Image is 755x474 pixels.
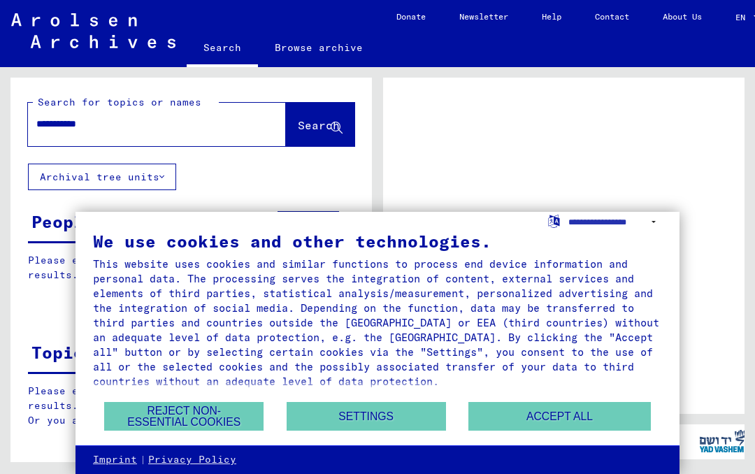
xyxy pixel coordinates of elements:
div: People [31,209,94,234]
a: Imprint [93,453,137,467]
div: Topics [31,340,94,365]
a: Privacy Policy [148,453,236,467]
a: Search [187,31,258,67]
mat-label: Search for topics or names [38,96,201,108]
div: We use cookies and other technologies. [93,233,662,250]
button: Search [286,103,354,146]
img: yv_logo.png [696,424,749,459]
span: Search [298,118,340,132]
button: Settings [287,402,446,431]
img: Arolsen_neg.svg [11,13,175,48]
button: Filter [278,211,339,238]
a: Browse archive [258,31,380,64]
p: Please enter a search term or set filters to get results. Or you also can browse the manually. [28,384,354,428]
div: This website uses cookies and similar functions to process end device information and personal da... [93,257,662,389]
span: EN [735,13,751,22]
button: Reject non-essential cookies [104,402,264,431]
button: Accept all [468,402,650,431]
p: Please enter a search term or set filters to get results. [28,253,354,282]
button: Archival tree units [28,164,176,190]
